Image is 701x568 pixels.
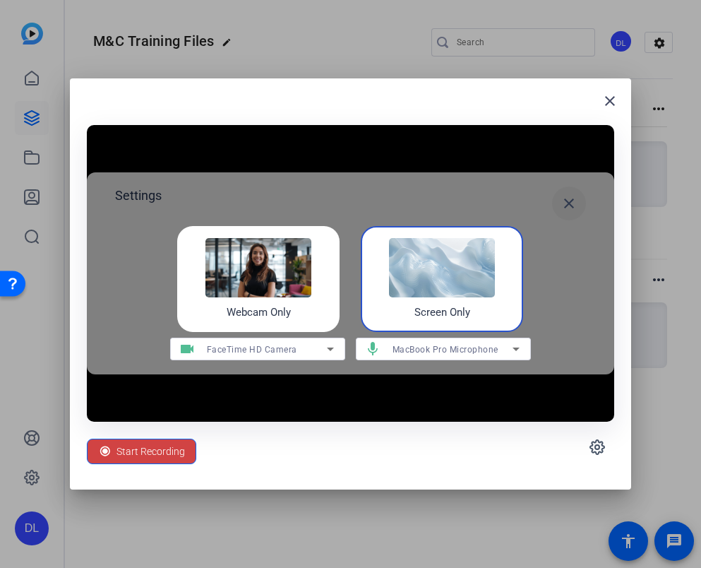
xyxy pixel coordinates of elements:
[116,438,185,465] span: Start Recording
[115,187,162,220] h2: Settings
[414,304,470,321] h4: Screen Only
[356,341,390,357] mat-icon: mic
[205,238,311,297] img: self-record-webcam.png
[170,341,204,357] mat-icon: videocam
[393,345,498,355] span: MacBook Pro Microphone
[601,93,618,110] mat-icon: close
[227,304,291,321] h4: Webcam Only
[561,195,577,212] mat-icon: close
[87,439,196,464] button: Start Recording
[207,345,297,355] span: FaceTime HD Camera
[389,238,495,297] img: self-record-screen.png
